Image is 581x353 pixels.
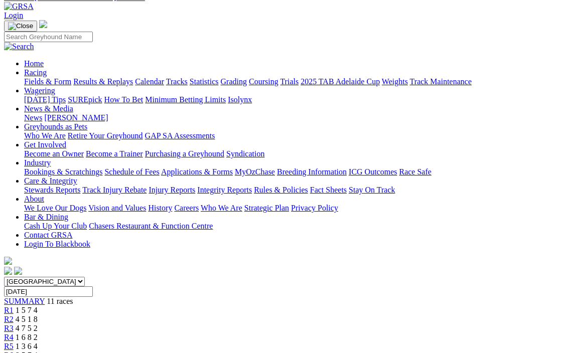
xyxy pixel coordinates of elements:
[24,95,66,104] a: [DATE] Tips
[24,131,66,140] a: Who We Are
[4,286,93,297] input: Select date
[16,315,38,323] span: 4 5 1 8
[201,204,242,212] a: Who We Are
[24,122,87,131] a: Greyhounds as Pets
[14,267,22,275] img: twitter.svg
[4,315,14,323] a: R2
[16,324,38,332] span: 4 7 5 2
[24,131,569,140] div: Greyhounds as Pets
[88,204,146,212] a: Vision and Values
[4,32,93,42] input: Search
[235,167,275,176] a: MyOzChase
[4,267,12,275] img: facebook.svg
[24,158,51,167] a: Industry
[24,222,87,230] a: Cash Up Your Club
[149,186,195,194] a: Injury Reports
[24,113,569,122] div: News & Media
[89,222,213,230] a: Chasers Restaurant & Function Centre
[82,186,147,194] a: Track Injury Rebate
[4,306,14,314] a: R1
[24,204,86,212] a: We Love Our Dogs
[277,167,347,176] a: Breeding Information
[145,95,226,104] a: Minimum Betting Limits
[24,240,90,248] a: Login To Blackbook
[16,342,38,350] span: 1 3 6 4
[104,95,143,104] a: How To Bet
[4,333,14,341] a: R4
[24,113,42,122] a: News
[301,77,380,86] a: 2025 TAB Adelaide Cup
[44,113,108,122] a: [PERSON_NAME]
[24,140,66,149] a: Get Involved
[4,342,14,350] a: R5
[135,77,164,86] a: Calendar
[24,95,569,104] div: Wagering
[166,77,188,86] a: Tracks
[16,333,38,341] span: 1 6 8 2
[249,77,278,86] a: Coursing
[24,167,102,176] a: Bookings & Scratchings
[310,186,347,194] a: Fact Sheets
[24,68,47,77] a: Racing
[349,167,397,176] a: ICG Outcomes
[73,77,133,86] a: Results & Replays
[24,149,569,158] div: Get Involved
[4,2,34,11] img: GRSA
[349,186,395,194] a: Stay On Track
[24,176,77,185] a: Care & Integrity
[24,77,569,86] div: Racing
[24,195,44,203] a: About
[8,22,33,30] img: Close
[161,167,233,176] a: Applications & Forms
[104,167,159,176] a: Schedule of Fees
[24,231,72,239] a: Contact GRSA
[280,77,299,86] a: Trials
[24,186,569,195] div: Care & Integrity
[145,131,215,140] a: GAP SA Assessments
[254,186,308,194] a: Rules & Policies
[47,297,73,305] span: 11 races
[410,77,472,86] a: Track Maintenance
[291,204,338,212] a: Privacy Policy
[24,77,71,86] a: Fields & Form
[24,167,569,176] div: Industry
[39,20,47,28] img: logo-grsa-white.png
[4,257,12,265] img: logo-grsa-white.png
[197,186,252,194] a: Integrity Reports
[16,306,38,314] span: 1 5 7 4
[226,149,264,158] a: Syndication
[228,95,252,104] a: Isolynx
[174,204,199,212] a: Careers
[4,297,45,305] a: SUMMARY
[24,86,55,95] a: Wagering
[24,213,68,221] a: Bar & Dining
[244,204,289,212] a: Strategic Plan
[382,77,408,86] a: Weights
[190,77,219,86] a: Statistics
[24,104,73,113] a: News & Media
[68,95,102,104] a: SUREpick
[24,149,84,158] a: Become an Owner
[4,324,14,332] a: R3
[24,59,44,68] a: Home
[24,222,569,231] div: Bar & Dining
[24,186,80,194] a: Stewards Reports
[145,149,224,158] a: Purchasing a Greyhound
[24,204,569,213] div: About
[399,167,431,176] a: Race Safe
[148,204,172,212] a: History
[4,21,37,32] button: Toggle navigation
[68,131,143,140] a: Retire Your Greyhound
[221,77,247,86] a: Grading
[4,11,23,20] a: Login
[86,149,143,158] a: Become a Trainer
[4,42,34,51] img: Search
